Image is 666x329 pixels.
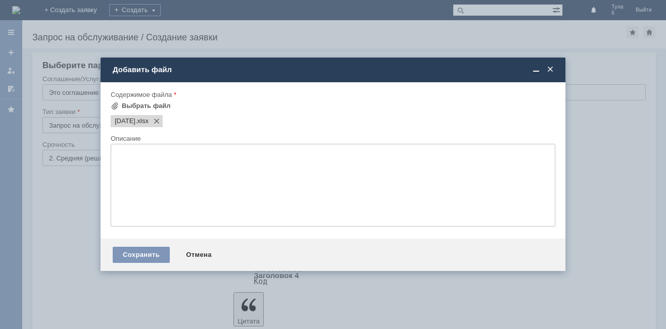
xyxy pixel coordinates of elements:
[4,4,148,20] div: добрый вечер ,[PERSON_NAME] удалить отл чеки во вложении
[531,65,541,74] span: Свернуть (Ctrl + M)
[113,65,555,74] div: Добавить файл
[545,65,555,74] span: Закрыть
[111,91,553,98] div: Содержимое файла
[111,135,553,142] div: Описание
[122,102,171,110] div: Выбрать файл
[135,117,149,125] span: 15.09.2025.xlsx
[115,117,135,125] span: 15.09.2025.xlsx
